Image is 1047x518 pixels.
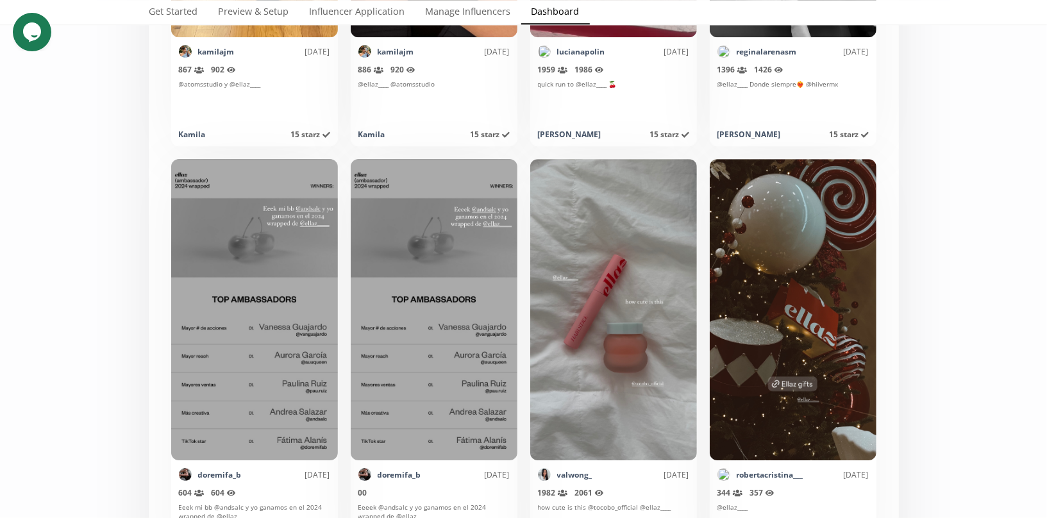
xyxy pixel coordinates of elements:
[414,46,510,57] div: [DATE]
[378,469,421,480] a: doremifa_b
[538,45,551,58] img: 474976124_550936454648429_5386818373011856654_n.jpg
[358,487,510,499] div: 0 0
[13,13,54,51] iframe: chat widget
[358,45,371,58] img: 520474430_18520151887055613_862637267933427879_n.jpg
[557,46,605,57] a: lucianapolin
[358,468,371,481] img: 504877747_18505534831038812_4068648745391393272_n.jpg
[717,45,730,58] img: 488457887_528210023344752_8404189907749874254_n.jpg
[538,129,601,140] div: [PERSON_NAME]
[538,468,551,481] img: 517351230_18046693673635450_4298371905685078119_n.jpg
[755,64,783,75] span: 1426
[235,46,330,57] div: [DATE]
[391,64,415,75] span: 920
[179,79,330,121] div: @atomsstudio y @ellaz____
[212,487,236,498] span: 604
[471,129,510,140] span: 15 starz
[557,469,592,480] a: valwong_
[575,487,604,498] span: 2061
[830,129,869,140] span: 15 starz
[538,64,567,75] span: 1959
[212,64,236,75] span: 902
[717,129,781,140] div: [PERSON_NAME]
[538,487,567,498] span: 1982
[717,468,730,481] img: 452246398_1430420507666966_6836011516972284050_n.jpg
[538,79,689,121] div: quick run to @ellaz____ 🍒
[358,129,385,140] div: Kamila
[358,64,383,75] span: 886
[650,129,689,140] span: 15 starz
[717,79,869,121] div: @ellaz____ Donde siempre❤️‍🔥 @hiivermx
[803,469,869,480] div: [DATE]
[358,79,510,121] div: @ellaz____ @atomsstudio
[179,129,206,140] div: Kamila
[717,64,747,75] span: 1396
[242,469,330,480] div: [DATE]
[179,45,192,58] img: 520474430_18520151887055613_862637267933427879_n.jpg
[750,487,775,498] span: 357
[179,468,192,481] img: 504877747_18505534831038812_4068648745391393272_n.jpg
[737,46,797,57] a: reginalarenasm
[737,469,803,480] a: robertacristina___
[592,469,689,480] div: [DATE]
[717,487,742,498] span: 344
[378,46,414,57] a: kamilajm
[797,46,869,57] div: [DATE]
[179,487,204,498] span: 604
[575,64,604,75] span: 1986
[198,46,235,57] a: kamilajm
[291,129,330,140] span: 15 starz
[198,469,242,480] a: doremifa_b
[179,64,204,75] span: 867
[605,46,689,57] div: [DATE]
[421,469,510,480] div: [DATE]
